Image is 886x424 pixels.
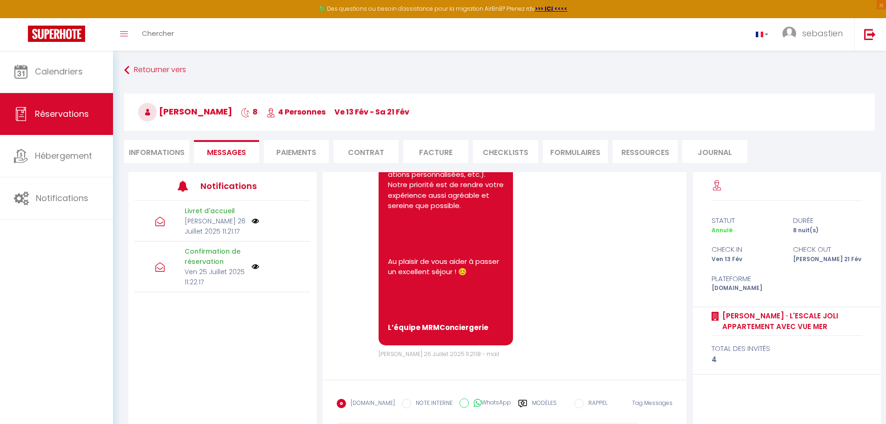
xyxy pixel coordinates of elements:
[35,66,83,77] span: Calendriers
[706,255,787,264] div: Ven 13 Fév
[185,246,246,267] p: Confirmation de réservation
[469,398,511,409] label: WhatsApp
[712,226,733,234] span: Annulé
[333,140,399,163] li: Contrat
[185,206,246,216] p: Livret d'accueil
[535,5,567,13] a: >>> ICI <<<<
[473,140,538,163] li: CHECKLISTS
[264,140,329,163] li: Paiements
[36,192,88,204] span: Notifications
[388,256,504,277] p: Au plaisir de vous aider à passer un excellent séjour ! 😊
[787,215,868,226] div: durée
[613,140,678,163] li: Ressources
[379,350,499,358] span: [PERSON_NAME] 26 Juillet 2025 11:21:18 - mail
[28,26,85,42] img: Super Booking
[782,27,796,40] img: ...
[584,399,607,409] label: RAPPEL
[864,28,876,40] img: logout
[706,273,787,284] div: Plateforme
[200,175,274,196] h3: Notifications
[135,18,181,51] a: Chercher
[185,216,246,236] p: [PERSON_NAME] 26 Juillet 2025 11:21:17
[266,107,326,117] span: 4 Personnes
[775,18,854,51] a: ... sebastien
[706,244,787,255] div: check in
[388,323,488,332] strong: L’équipe MRMConciergerie
[719,310,862,332] a: [PERSON_NAME] · L'escale Joli appartement avec vue mer
[532,399,557,415] label: Modèles
[787,226,868,235] div: 8 nuit(s)
[35,150,92,162] span: Hébergement
[241,107,258,117] span: 8
[403,140,468,163] li: Facture
[185,267,246,287] p: Ven 25 Juillet 2025 11:22:17
[802,27,843,39] span: sebastien
[787,244,868,255] div: check out
[207,147,246,158] span: Messages
[346,399,395,409] label: [DOMAIN_NAME]
[252,217,259,225] img: NO IMAGE
[124,140,189,163] li: Informations
[706,284,787,293] div: [DOMAIN_NAME]
[543,140,608,163] li: FORMULAIRES
[142,28,174,38] span: Chercher
[787,255,868,264] div: [PERSON_NAME] 21 Fév
[682,140,747,163] li: Journal
[252,263,259,270] img: NO IMAGE
[124,62,875,79] a: Retourner vers
[35,108,89,120] span: Réservations
[712,354,862,365] div: 4
[632,399,673,407] span: Tag Messages
[138,106,232,117] span: [PERSON_NAME]
[334,107,409,117] span: ve 13 Fév - sa 21 Fév
[712,343,862,354] div: total des invités
[706,215,787,226] div: statut
[411,399,453,409] label: NOTE INTERNE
